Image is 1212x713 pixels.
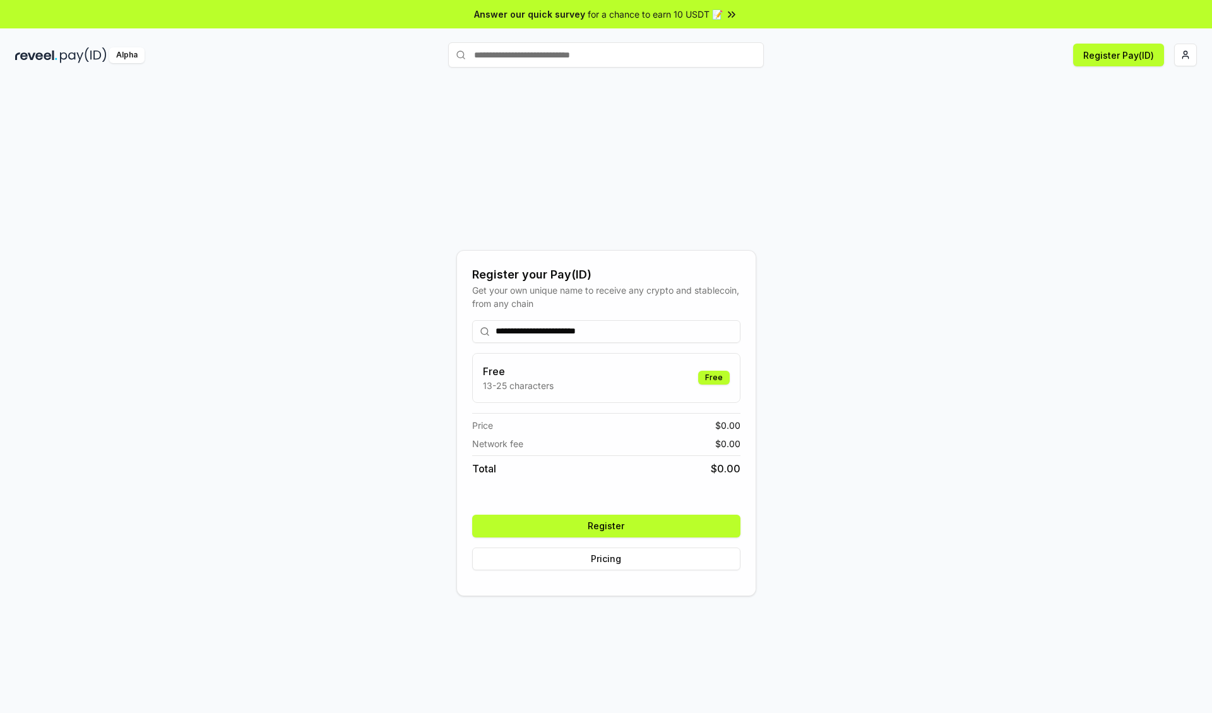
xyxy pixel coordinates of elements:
[483,379,554,392] p: 13-25 characters
[472,461,496,476] span: Total
[472,548,740,570] button: Pricing
[472,284,740,310] div: Get your own unique name to receive any crypto and stablecoin, from any chain
[698,371,730,385] div: Free
[60,47,107,63] img: pay_id
[711,461,740,476] span: $ 0.00
[715,437,740,450] span: $ 0.00
[474,8,585,21] span: Answer our quick survey
[715,419,740,432] span: $ 0.00
[109,47,145,63] div: Alpha
[472,437,523,450] span: Network fee
[472,515,740,537] button: Register
[472,419,493,432] span: Price
[483,364,554,379] h3: Free
[472,266,740,284] div: Register your Pay(ID)
[588,8,723,21] span: for a chance to earn 10 USDT 📝
[15,47,57,63] img: reveel_dark
[1073,44,1164,66] button: Register Pay(ID)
